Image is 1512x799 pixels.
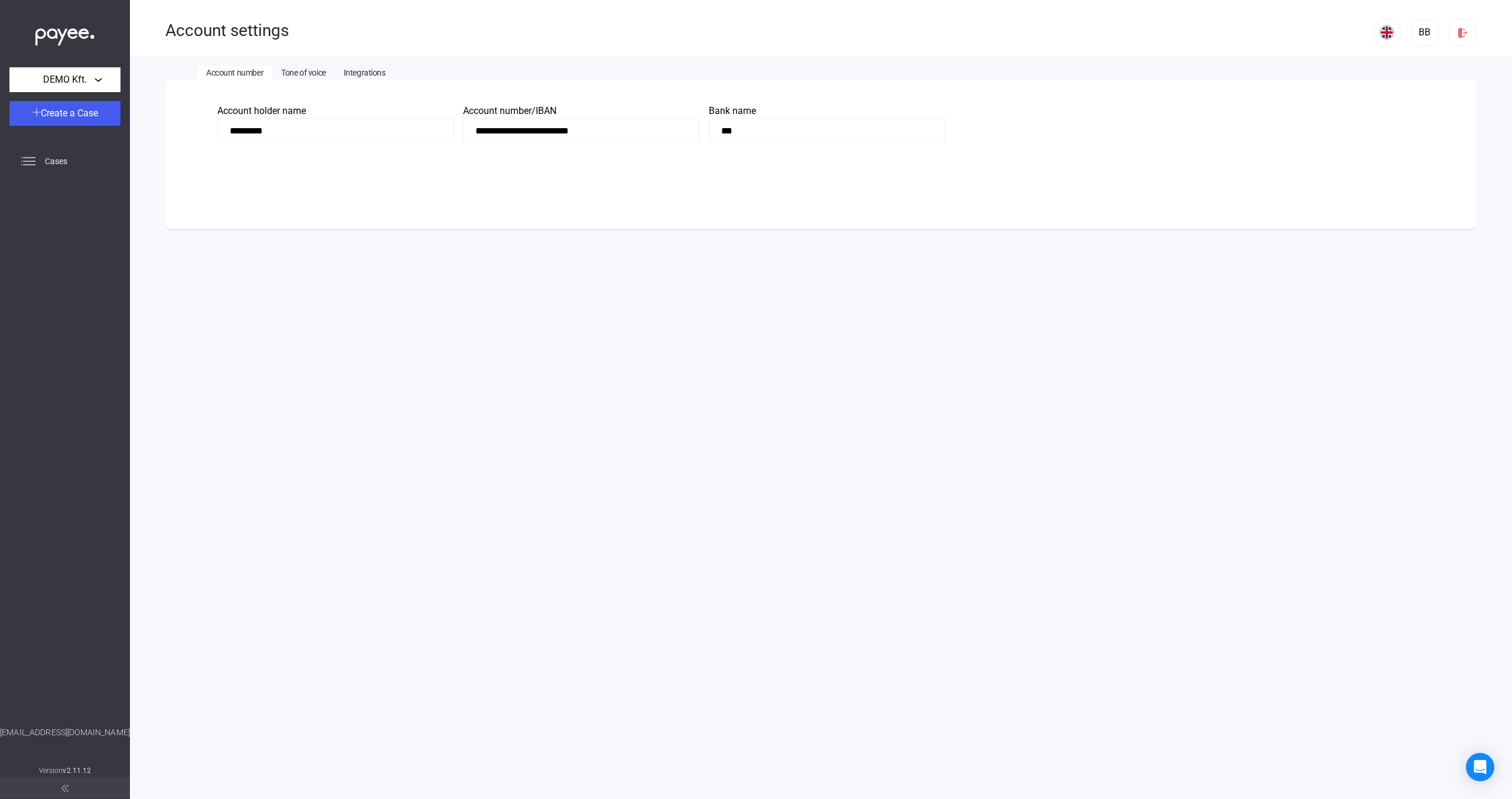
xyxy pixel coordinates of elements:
button: Create a Case [9,101,120,126]
button: DEMO Kft. [9,67,120,92]
span: Create a Case [41,107,98,119]
button: BB [1410,18,1439,47]
button: Account number [197,66,272,80]
button: EN [1373,18,1401,47]
img: logout-red [1456,27,1469,39]
span: Account number [206,68,263,77]
span: DEMO Kft. [43,73,87,87]
img: list.svg [21,154,35,168]
span: Bank name [709,105,756,116]
strong: v2.11.12 [63,767,91,775]
span: Integrations [344,68,386,77]
button: Integrations [335,66,395,80]
img: white-payee-white-dot.svg [35,22,94,46]
button: logout-red [1448,18,1477,47]
span: Account holder name [217,105,306,116]
img: plus-white.svg [32,108,41,116]
span: Account number/IBAN [463,105,556,116]
img: EN [1380,25,1394,40]
div: BB [1415,25,1435,40]
button: Tone of voice [272,66,335,80]
span: Tone of voice [281,68,326,77]
img: arrow-double-left-grey.svg [61,785,69,792]
span: Cases [45,154,67,168]
div: Open Intercom Messenger [1466,753,1494,781]
div: Account settings [165,21,1373,41]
